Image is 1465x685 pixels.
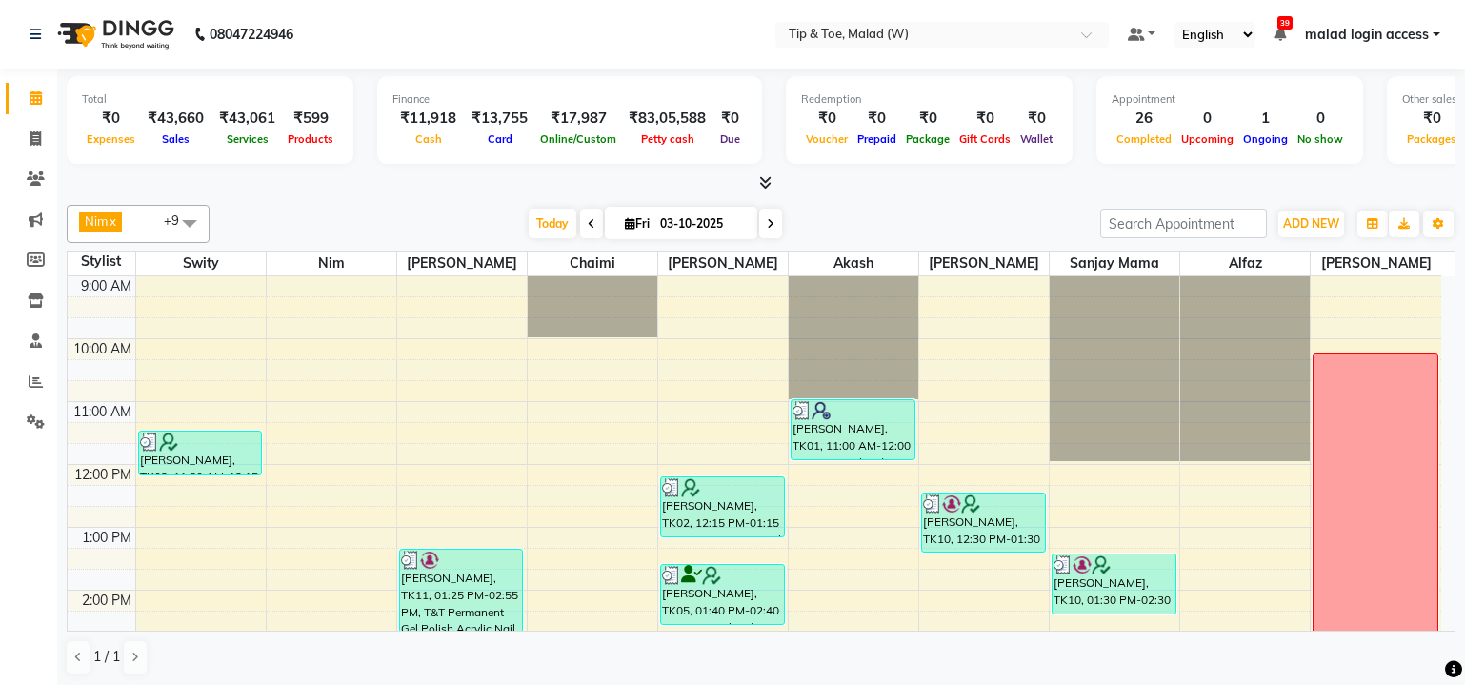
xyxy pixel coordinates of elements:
div: ₹599 [283,108,338,130]
span: Online/Custom [535,132,621,146]
span: malad login access [1305,25,1429,45]
span: Packages [1402,132,1461,146]
div: ₹0 [901,108,954,130]
div: ₹0 [1015,108,1057,130]
span: Nim [267,252,396,275]
img: logo [49,8,179,61]
div: Appointment [1112,91,1348,108]
div: 12:00 PM [70,465,135,485]
span: Expenses [82,132,140,146]
span: Petty cash [636,132,699,146]
div: 11:00 AM [70,402,135,422]
input: Search Appointment [1100,209,1267,238]
span: Sanjay mama [1050,252,1179,275]
div: ₹0 [1402,108,1461,130]
span: [PERSON_NAME] [658,252,788,275]
div: [PERSON_NAME], TK02, 11:30 AM-12:15 PM, O.P.I. Finger Facial Manicure [139,432,262,474]
span: Sales [157,132,194,146]
span: Products [283,132,338,146]
a: x [108,213,116,229]
span: 1 / 1 [93,647,120,667]
button: ADD NEW [1278,211,1344,237]
div: 1 [1238,108,1293,130]
span: Chaimi [528,252,657,275]
div: 1:00 PM [78,528,135,548]
div: ₹17,987 [535,108,621,130]
div: Total [82,91,338,108]
div: ₹0 [713,108,747,130]
div: 9:00 AM [77,276,135,296]
div: [PERSON_NAME], TK10, 12:30 PM-01:30 PM, O.P.I. Pro Spa Pedicure [922,494,1045,552]
div: [PERSON_NAME], TK05, 01:40 PM-02:40 PM, Essential pedicure with scrub [661,565,784,624]
div: 26 [1112,108,1176,130]
span: No show [1293,132,1348,146]
span: Services [222,132,273,146]
div: ₹43,660 [140,108,211,130]
span: Gift Cards [954,132,1015,146]
span: Due [715,132,745,146]
div: [PERSON_NAME], TK01, 11:00 AM-12:00 PM, Essential pedicure with scrub [792,400,914,459]
span: Ongoing [1238,132,1293,146]
input: 2025-10-03 [654,210,750,238]
div: ₹0 [82,108,140,130]
span: Cash [411,132,447,146]
div: ₹43,061 [211,108,283,130]
span: 39 [1277,16,1293,30]
div: Finance [392,91,747,108]
div: 0 [1293,108,1348,130]
span: Alfaz [1180,252,1310,275]
a: 39 [1274,26,1286,43]
div: ₹83,05,588 [621,108,713,130]
span: Voucher [801,132,853,146]
span: Prepaid [853,132,901,146]
div: 2:00 PM [78,591,135,611]
div: ₹0 [853,108,901,130]
div: [PERSON_NAME], TK10, 01:30 PM-02:30 PM, O.P.I. Pro Spa Pedicure [1053,554,1175,614]
div: Stylist [68,252,135,272]
span: [PERSON_NAME] [397,252,527,275]
div: [PERSON_NAME], TK02, 12:15 PM-01:15 PM, O.P.I. Finger Facial Pedicure [661,477,784,536]
div: Redemption [801,91,1057,108]
div: ₹11,918 [392,108,464,130]
span: Wallet [1015,132,1057,146]
span: Completed [1112,132,1176,146]
div: 0 [1176,108,1238,130]
div: 10:00 AM [70,339,135,359]
span: Card [483,132,517,146]
b: 08047224946 [210,8,293,61]
div: ₹0 [801,108,853,130]
span: [PERSON_NAME] [1311,252,1441,275]
span: Swity [136,252,266,275]
div: ₹0 [954,108,1015,130]
span: +9 [164,212,193,228]
span: Upcoming [1176,132,1238,146]
span: [PERSON_NAME] [919,252,1049,275]
div: ₹13,755 [464,108,535,130]
span: ADD NEW [1283,216,1339,231]
div: [PERSON_NAME], TK11, 01:25 PM-02:55 PM, T&T Permanent Gel Polish,Acrylic Nail Re-fills [400,550,523,639]
span: Akash [789,252,918,275]
span: Nim [85,213,108,229]
span: Package [901,132,954,146]
span: Today [529,209,576,238]
span: Fri [620,216,654,231]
